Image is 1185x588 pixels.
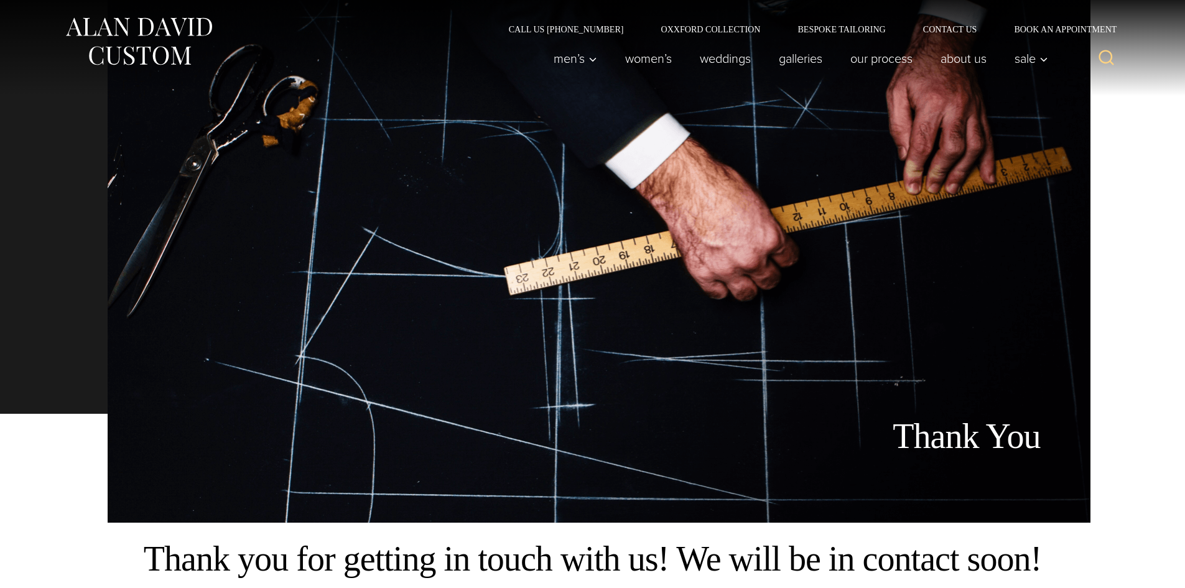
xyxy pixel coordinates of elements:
img: Alan David Custom [64,14,213,69]
span: Sale [1015,52,1048,65]
a: About Us [926,46,1000,71]
a: Book an Appointment [995,25,1121,34]
button: View Search Form [1092,44,1122,73]
span: Men’s [554,52,597,65]
a: Women’s [611,46,685,71]
a: Oxxford Collection [642,25,779,34]
a: Bespoke Tailoring [779,25,904,34]
nav: Secondary Navigation [490,25,1122,34]
h1: Thank You [764,416,1041,457]
a: Call Us [PHONE_NUMBER] [490,25,643,34]
a: Our Process [836,46,926,71]
iframe: Opens a widget where you can chat to one of our agents [1105,551,1173,582]
a: Galleries [764,46,836,71]
nav: Primary Navigation [539,46,1054,71]
a: weddings [685,46,764,71]
a: Contact Us [904,25,996,34]
h2: Thank you for getting in touch with us! We will be in contact soon! [16,538,1169,580]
